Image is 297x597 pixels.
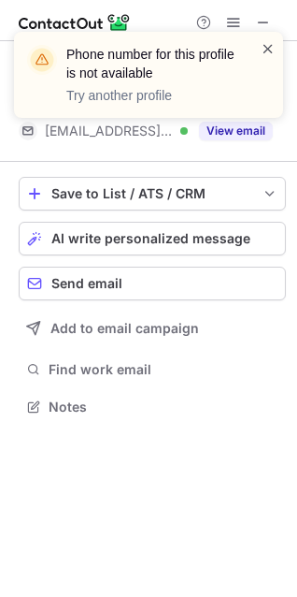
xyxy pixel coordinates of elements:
span: Add to email campaign [50,321,199,336]
button: Notes [19,394,286,420]
span: Find work email [49,361,278,378]
p: Try another profile [66,86,238,105]
img: ContactOut v5.3.10 [19,11,131,34]
span: Notes [49,399,278,415]
button: AI write personalized message [19,222,286,255]
span: AI write personalized message [51,231,250,246]
button: save-profile-one-click [19,177,286,211]
header: Phone number for this profile is not available [66,45,238,82]
button: Send email [19,267,286,300]
button: Find work email [19,357,286,383]
div: Save to List / ATS / CRM [51,186,253,201]
img: warning [27,45,57,75]
span: Send email [51,276,122,291]
button: Add to email campaign [19,312,286,345]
